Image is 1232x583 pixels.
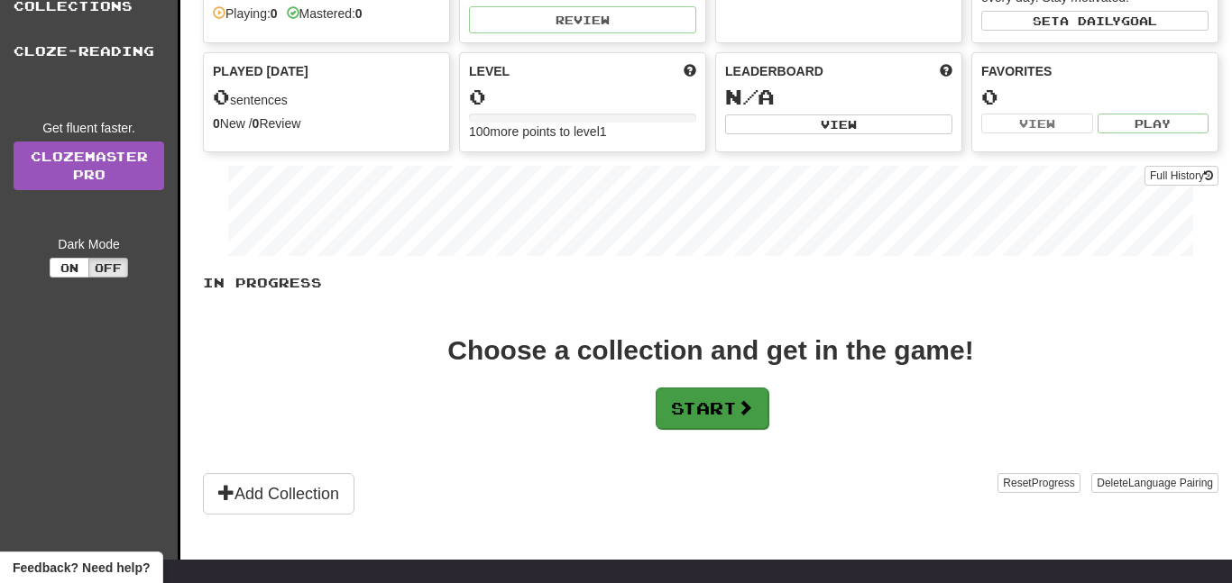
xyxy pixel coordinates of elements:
div: 0 [981,86,1209,108]
button: Add Collection [203,473,354,515]
button: Full History [1145,166,1218,186]
span: a daily [1060,14,1121,27]
strong: 0 [253,116,260,131]
span: Played [DATE] [213,62,308,80]
span: N/A [725,84,775,109]
div: Mastered: [287,5,363,23]
button: View [725,114,952,134]
span: 0 [213,84,230,109]
div: 0 [469,86,696,108]
button: Review [469,6,696,33]
div: sentences [213,86,440,109]
p: In Progress [203,274,1218,292]
div: Choose a collection and get in the game! [447,337,973,364]
strong: 0 [355,6,363,21]
span: This week in points, UTC [940,62,952,80]
button: Off [88,258,128,278]
button: On [50,258,89,278]
button: ResetProgress [998,473,1080,493]
div: New / Review [213,114,440,132]
strong: 0 [213,116,220,131]
button: Play [1098,114,1209,133]
span: Score more points to level up [684,62,696,80]
span: Language Pairing [1128,477,1213,489]
div: Playing: [213,5,278,23]
span: Leaderboard [725,62,823,80]
button: Seta dailygoal [981,11,1209,31]
strong: 0 [271,6,278,21]
span: Progress [1032,477,1075,489]
span: Open feedback widget [13,559,150,577]
button: DeleteLanguage Pairing [1091,473,1218,493]
button: Start [656,387,768,429]
span: Level [469,62,510,80]
div: 100 more points to level 1 [469,123,696,141]
button: View [981,114,1093,133]
div: Favorites [981,62,1209,80]
a: ClozemasterPro [14,141,164,190]
div: Get fluent faster. [14,119,164,137]
div: Dark Mode [14,235,164,253]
